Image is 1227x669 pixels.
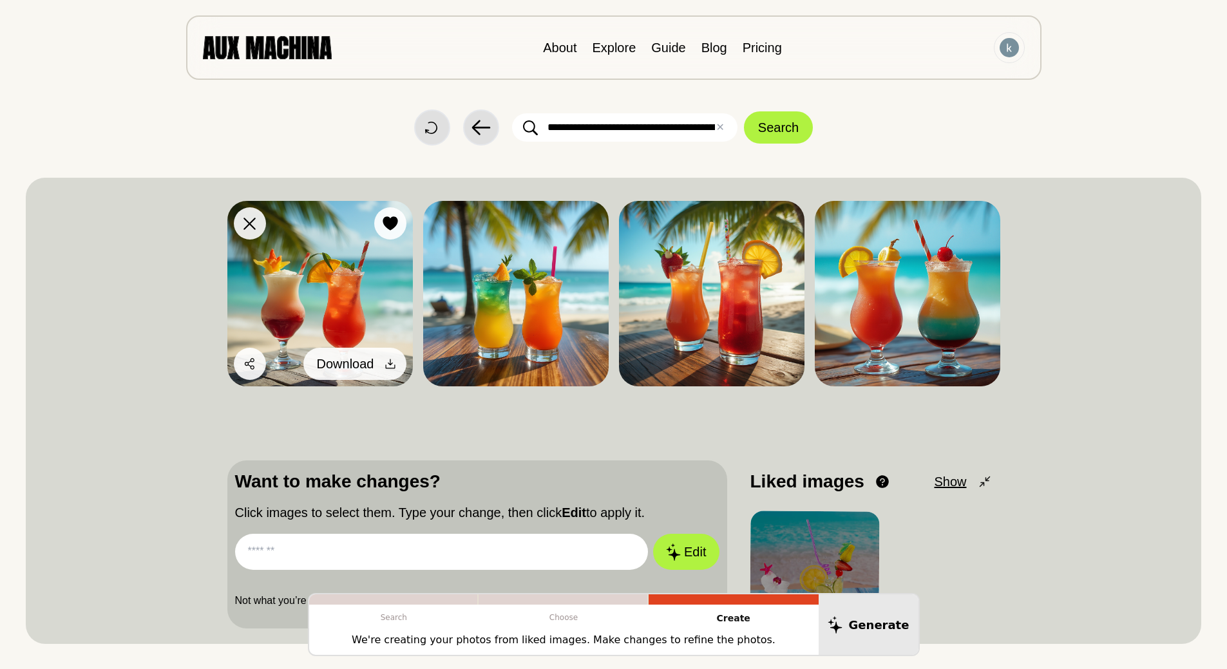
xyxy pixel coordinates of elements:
span: Download [317,354,374,373]
img: Search result [815,201,1000,386]
img: Avatar [1000,38,1019,57]
button: Edit [653,534,719,570]
p: We're creating your photos from liked images. Make changes to refine the photos. [352,632,775,648]
p: Liked images [750,468,864,495]
a: Pricing [743,41,782,55]
p: Search [309,605,479,630]
button: Back [463,109,499,146]
a: Guide [651,41,685,55]
button: Generate [819,594,918,655]
a: About [543,41,576,55]
span: Show [934,472,966,491]
button: Search [744,111,813,144]
button: ✕ [716,120,724,135]
a: Blog [701,41,727,55]
img: Search result [423,201,609,386]
p: Create [649,605,819,632]
a: Explore [592,41,636,55]
button: Show [934,472,992,491]
img: Search result [227,201,413,386]
b: Edit [562,505,586,520]
p: Choose [479,605,649,630]
img: Search result [619,201,804,386]
img: AUX MACHINA [203,36,332,59]
p: Click images to select them. Type your change, then click to apply it. [235,503,719,522]
button: Download [303,348,406,380]
p: Want to make changes? [235,468,719,495]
